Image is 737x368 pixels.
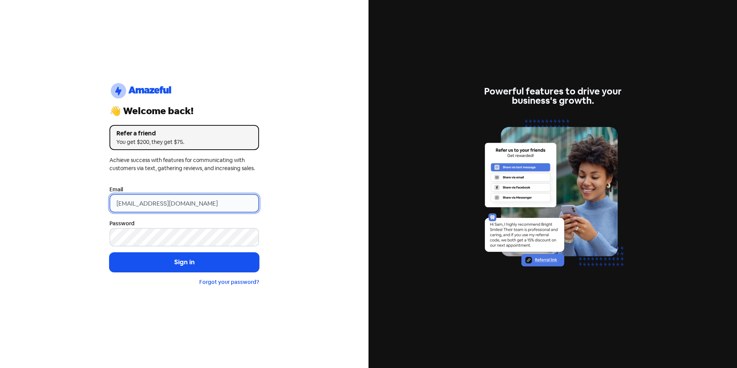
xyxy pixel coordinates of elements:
div: Refer a friend [116,129,252,138]
button: Sign in [109,253,259,272]
div: Powerful features to drive your business's growth. [478,87,628,105]
div: 👋 Welcome back! [109,106,259,116]
label: Email [109,186,123,194]
img: referrals [478,115,628,281]
label: Password [109,219,135,228]
input: Enter your email address... [109,194,259,213]
div: You get $200, they get $75. [116,138,252,146]
div: Achieve success with features for communicating with customers via text, gathering reviews, and i... [109,156,259,172]
a: Forgot your password? [199,279,259,285]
